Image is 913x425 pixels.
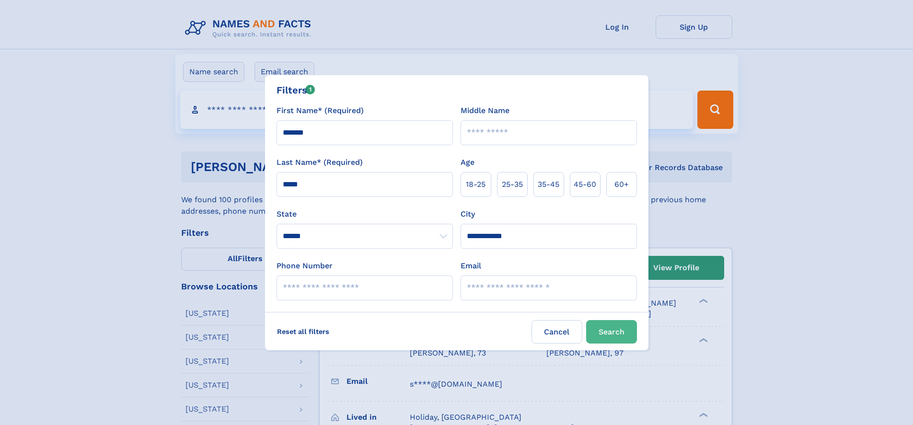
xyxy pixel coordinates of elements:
label: State [277,208,453,220]
span: 60+ [614,179,629,190]
label: Reset all filters [271,320,335,343]
label: Age [461,157,474,168]
div: Filters [277,83,315,97]
span: 45‑60 [574,179,596,190]
label: Middle Name [461,105,509,116]
span: 18‑25 [466,179,485,190]
label: Last Name* (Required) [277,157,363,168]
button: Search [586,320,637,344]
span: 35‑45 [538,179,559,190]
label: Phone Number [277,260,333,272]
label: Cancel [532,320,582,344]
span: 25‑35 [502,179,523,190]
label: City [461,208,475,220]
label: First Name* (Required) [277,105,364,116]
label: Email [461,260,481,272]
